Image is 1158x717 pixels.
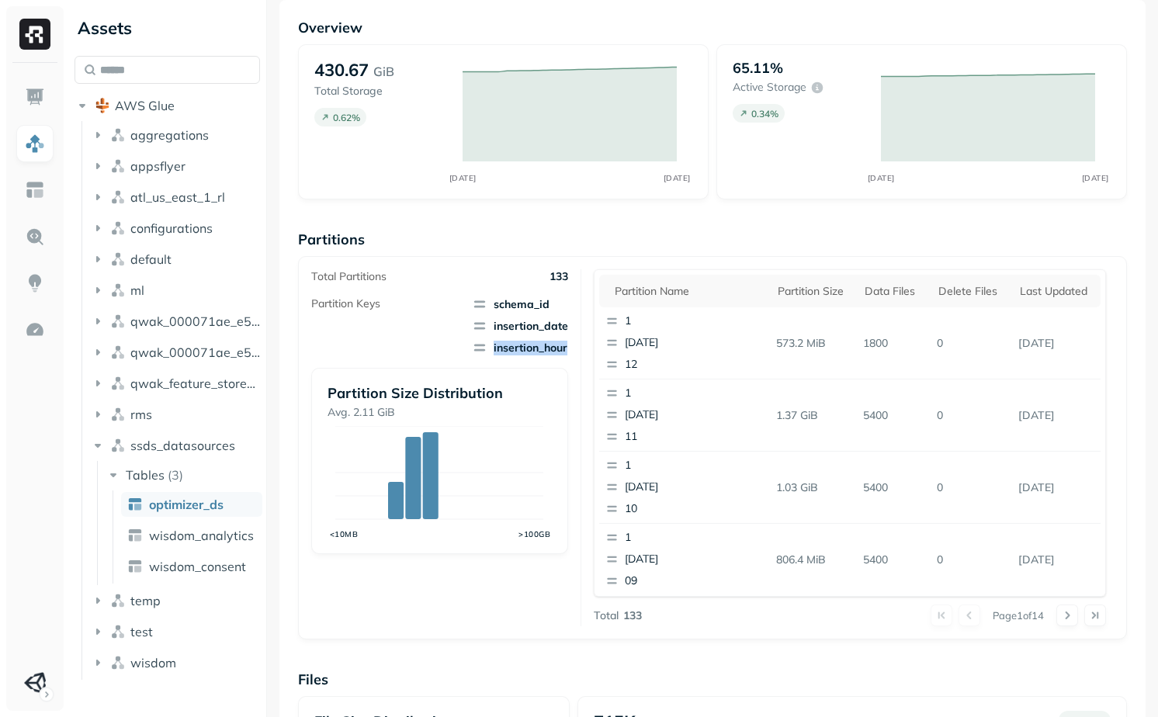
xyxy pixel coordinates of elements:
img: Insights [25,273,45,293]
p: Aug 28, 2025 [1012,474,1101,501]
tspan: <10MB [330,529,359,539]
p: [DATE] [625,552,775,567]
p: Total Storage [314,84,446,99]
img: namespace [110,189,126,205]
p: 10 [625,501,775,517]
p: Files [298,670,1127,688]
img: Unity [24,672,46,694]
button: atl_us_east_1_rl [90,185,261,210]
p: 0 [931,330,1012,357]
tspan: >100GB [519,529,551,539]
a: optimizer_ds [121,492,262,517]
div: Partition size [778,284,849,299]
span: qwak_000071ae_e5f6_4c5f_97ab_2b533d00d294_analytics_data_view [130,345,261,360]
p: Aug 28, 2025 [1012,330,1101,357]
img: Dashboard [25,87,45,107]
img: table [127,528,143,543]
span: aggregations [130,127,209,143]
p: 1.03 GiB [770,474,857,501]
tspan: [DATE] [1081,173,1108,183]
p: Page 1 of 14 [993,608,1044,622]
p: 0 [931,546,1012,573]
p: Partition Size Distribution [328,384,551,402]
button: ml [90,278,261,303]
span: schema_id [472,296,568,312]
p: 1 [625,386,775,401]
p: 573.2 MiB [770,330,857,357]
span: qwak_feature_store_000071ae_e5f6_4c5f_97ab_2b533d00d294 [130,376,261,391]
span: Tables [126,467,165,483]
div: Assets [75,16,260,40]
tspan: [DATE] [867,173,894,183]
img: namespace [110,376,126,391]
button: 1[DATE]12 [599,307,782,379]
span: AWS Glue [115,98,175,113]
span: insertion_hour [472,340,568,355]
p: 1 [625,313,775,329]
p: Total Partitions [311,269,387,284]
img: namespace [110,624,126,639]
span: insertion_date [472,318,568,334]
img: namespace [110,251,126,267]
span: appsflyer [130,158,185,174]
button: 1[DATE]10 [599,452,782,523]
button: temp [90,588,261,613]
button: aggregations [90,123,261,147]
img: namespace [110,438,126,453]
p: Partition Keys [311,296,380,311]
p: Overview [298,19,1127,36]
a: wisdom_consent [121,554,262,579]
p: 430.67 [314,59,369,81]
tspan: [DATE] [449,173,476,183]
p: 1800 [857,330,931,357]
p: 0.34 % [751,108,778,119]
span: default [130,251,172,267]
button: rms [90,402,261,427]
img: namespace [110,655,126,670]
p: 5400 [857,402,931,429]
p: 11 [625,429,775,445]
button: 1[DATE]11 [599,379,782,451]
tspan: [DATE] [663,173,690,183]
span: wisdom_consent [149,559,246,574]
img: Ryft [19,19,50,50]
p: 1.37 GiB [770,402,857,429]
div: Data Files [865,284,923,299]
button: wisdom [90,650,261,675]
button: qwak_000071ae_e5f6_4c5f_97ab_2b533d00d294_analytics_data_view [90,340,261,365]
img: namespace [110,313,126,329]
p: [DATE] [625,407,775,423]
p: 0 [931,402,1012,429]
p: 133 [550,269,568,284]
a: wisdom_analytics [121,523,262,548]
p: 5400 [857,546,931,573]
p: Total [594,608,619,623]
p: Avg. 2.11 GiB [328,405,551,420]
span: optimizer_ds [149,497,224,512]
p: 133 [623,608,642,623]
p: Aug 28, 2025 [1012,402,1101,429]
button: configurations [90,216,261,241]
img: namespace [110,345,126,360]
img: table [127,497,143,512]
img: namespace [110,220,126,236]
button: test [90,619,261,644]
p: ( 3 ) [168,467,183,483]
button: 1[DATE]09 [599,524,782,595]
p: Partitions [298,230,1127,248]
p: 1 [625,530,775,546]
p: Aug 28, 2025 [1012,546,1101,573]
p: 5400 [857,474,931,501]
button: AWS Glue [75,93,260,118]
span: rms [130,407,152,422]
p: Active storage [733,80,806,95]
img: namespace [110,407,126,422]
span: qwak_000071ae_e5f6_4c5f_97ab_2b533d00d294_analytics_data [130,313,261,329]
button: Tables(3) [106,462,262,487]
button: ssds_datasources [90,433,261,458]
img: namespace [110,127,126,143]
img: namespace [110,282,126,298]
span: atl_us_east_1_rl [130,189,225,205]
img: Query Explorer [25,227,45,247]
span: test [130,624,153,639]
